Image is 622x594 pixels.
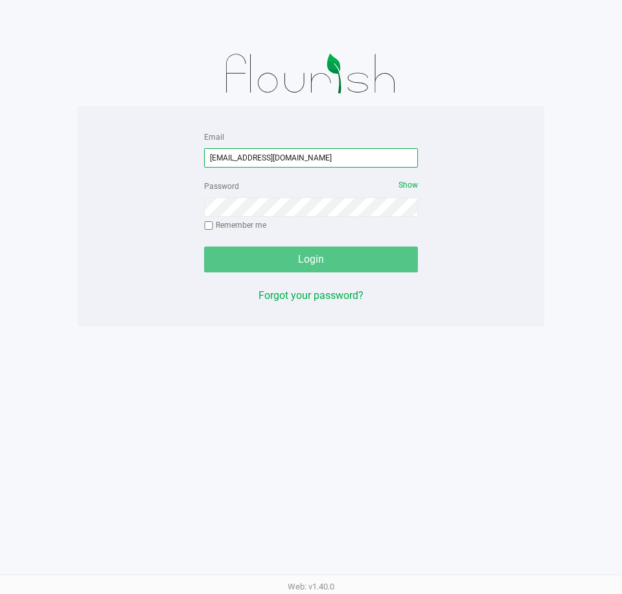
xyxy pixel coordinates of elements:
button: Forgot your password? [259,288,363,303]
span: Show [398,181,418,190]
input: Remember me [204,221,213,230]
label: Password [204,181,239,192]
span: Web: v1.40.0 [288,582,334,591]
label: Email [204,131,224,143]
label: Remember me [204,219,266,231]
